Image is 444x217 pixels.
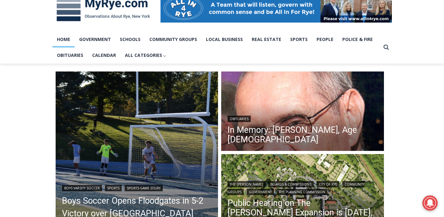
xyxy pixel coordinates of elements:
[52,31,75,47] a: Home
[75,31,115,47] a: Government
[221,71,384,153] a: Read More In Memory: Donald J. Demas, Age 90
[247,31,286,47] a: Real Estate
[277,189,327,195] a: Rye Planning Commission
[52,31,380,64] nav: Primary Navigation
[166,63,295,78] span: Intern @ [DOMAIN_NAME]
[105,185,122,191] a: Sports
[88,47,120,63] a: Calendar
[268,181,314,187] a: Boards & Commissions
[221,71,384,153] img: Obituary - Donald J. Demas
[115,31,145,47] a: Schools
[286,31,312,47] a: Sports
[2,65,62,90] span: Open Tues. - Sun. [PHONE_NUMBER]
[228,180,378,195] div: | | | | |
[228,125,378,144] a: In Memory: [PERSON_NAME], Age [DEMOGRAPHIC_DATA]
[62,184,212,191] div: | |
[380,42,392,53] button: View Search Form
[145,31,202,47] a: Community Groups
[62,185,102,191] a: Boys Varsity Soccer
[65,40,93,76] div: "clearly one of the favorites in the [GEOGRAPHIC_DATA] neighborhood"
[338,31,377,47] a: Police & Fire
[228,181,265,187] a: The [PERSON_NAME]
[52,47,88,63] a: Obituaries
[0,64,64,79] a: Open Tues. - Sun. [PHONE_NUMBER]
[120,47,171,63] button: Child menu of All Categories
[161,0,300,62] div: "[PERSON_NAME] and I covered the [DATE] Parade, which was a really eye opening experience as I ha...
[312,31,338,47] a: People
[228,116,251,122] a: Obituaries
[317,181,339,187] a: City of Rye
[125,185,163,191] a: Sports Game Story
[202,31,247,47] a: Local Business
[247,189,274,195] a: Government
[153,62,308,79] a: Intern @ [DOMAIN_NAME]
